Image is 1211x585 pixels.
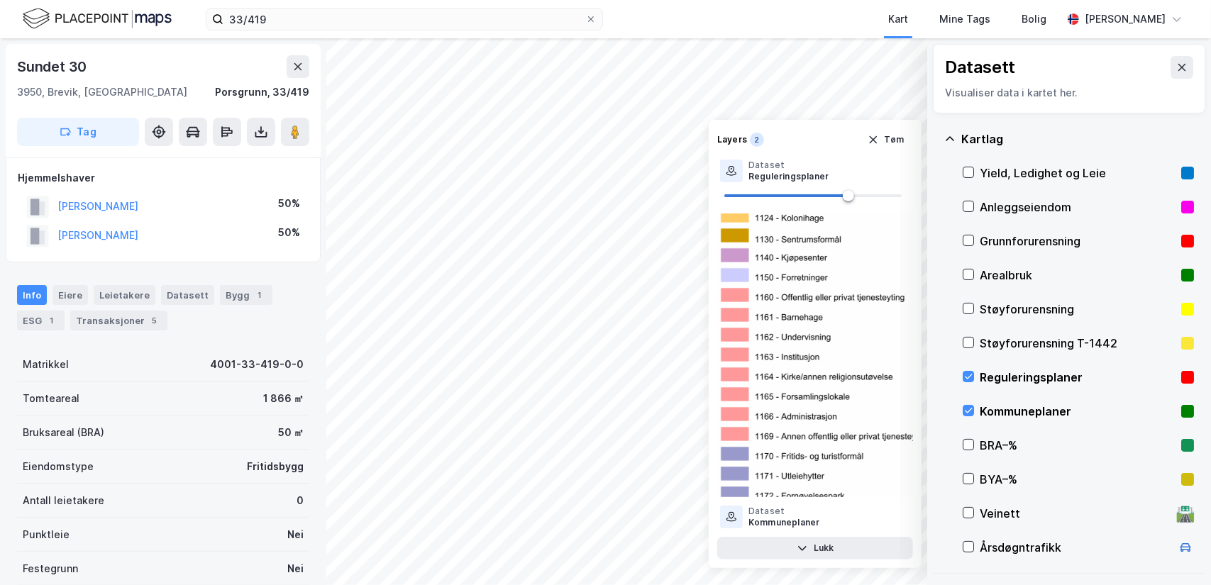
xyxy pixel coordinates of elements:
div: 🛣️ [1176,504,1195,523]
div: Festegrunn [23,560,78,577]
div: 2 [750,133,764,147]
div: Nei [287,560,304,577]
button: Lukk [717,537,913,559]
div: Kommuneplaner [980,403,1176,420]
div: BYA–% [980,471,1176,488]
div: Kart [888,11,908,28]
div: Kommuneplaner [748,517,820,528]
div: 4001-33-419-0-0 [210,356,304,373]
div: Kontrollprogram for chat [1140,517,1211,585]
div: Eiendomstype [23,458,94,475]
div: Antall leietakere [23,492,104,509]
div: Info [17,285,47,305]
div: Layers [717,134,747,145]
div: 1 [45,313,59,328]
div: Nei [287,526,304,543]
div: 1 866 ㎡ [263,390,304,407]
div: Dataset [748,160,829,171]
div: Datasett [161,285,214,305]
div: Arealbruk [980,267,1176,284]
div: Grunnforurensning [980,233,1176,250]
div: Støyforurensning T-1442 [980,335,1176,352]
div: Bygg [220,285,272,305]
div: Porsgrunn, 33/419 [215,84,309,101]
div: Bolig [1022,11,1046,28]
div: Datasett [945,56,1015,79]
div: [PERSON_NAME] [1085,11,1166,28]
div: 50% [278,224,300,241]
input: Søk på adresse, matrikkel, gårdeiere, leietakere eller personer [223,9,585,30]
div: 1 [253,288,267,302]
div: Punktleie [23,526,70,543]
div: Yield, Ledighet og Leie [980,165,1176,182]
div: Støyforurensning [980,301,1176,318]
div: 50% [278,195,300,212]
div: Anleggseiendom [980,199,1176,216]
div: Fritidsbygg [247,458,304,475]
div: 5 [148,313,162,328]
div: Hjemmelshaver [18,169,309,186]
div: Bruksareal (BRA) [23,424,104,441]
iframe: Chat Widget [1140,517,1211,585]
img: logo.f888ab2527a4732fd821a326f86c7f29.svg [23,6,172,31]
div: Tomteareal [23,390,79,407]
div: Dataset [748,506,820,517]
div: Transaksjoner [70,311,167,330]
button: Tøm [858,128,913,151]
div: Sundet 30 [17,55,89,78]
div: Veinett [980,505,1171,522]
div: Leietakere [94,285,155,305]
div: Reguleringsplaner [748,171,829,182]
div: ESG [17,311,65,330]
div: Mine Tags [939,11,990,28]
div: 0 [297,492,304,509]
div: 3950, Brevik, [GEOGRAPHIC_DATA] [17,84,187,101]
div: Kartlag [961,130,1194,147]
div: Eiere [52,285,88,305]
div: Årsdøgntrafikk [980,539,1171,556]
div: Visualiser data i kartet her. [945,84,1193,101]
div: Reguleringsplaner [980,369,1176,386]
div: Matrikkel [23,356,69,373]
div: BRA–% [980,437,1176,454]
button: Tag [17,118,139,146]
div: 50 ㎡ [278,424,304,441]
